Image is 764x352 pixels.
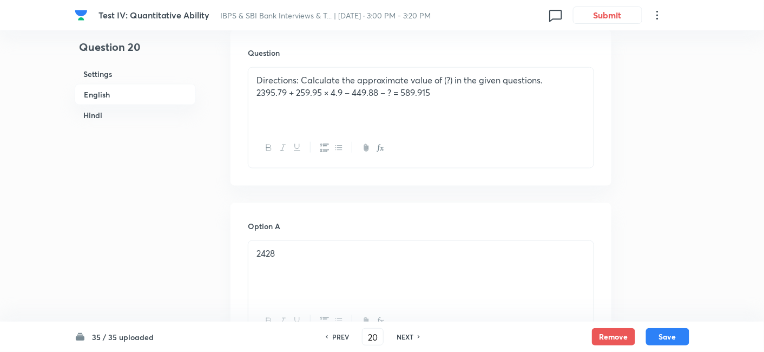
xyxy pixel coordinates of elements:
h6: Settings [75,64,196,84]
h6: 35 / 35 uploaded [92,331,154,343]
img: Company Logo [75,9,88,22]
span: IBPS & SBI Bank Interviews & T... | [DATE] · 3:00 PM - 3:20 PM [221,10,431,21]
button: Save [646,328,689,346]
a: Company Logo [75,9,90,22]
h6: Hindi [75,105,196,125]
p: 2428 [256,247,585,260]
p: 2395.79 + 259.95 × 4.9 – 449.88 – ? = 589.915 [256,87,585,99]
h4: Question 20 [75,39,196,64]
span: Test IV: Quantitative Ability [98,9,210,21]
h6: Option A [248,220,594,232]
h6: NEXT [397,332,413,342]
h6: English [75,84,196,105]
p: Directions: Calculate the approximate value of (?) in the given questions. [256,74,585,87]
h6: PREV [332,332,349,342]
h6: Question [248,47,594,58]
button: Submit [573,6,642,24]
button: Remove [592,328,635,346]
